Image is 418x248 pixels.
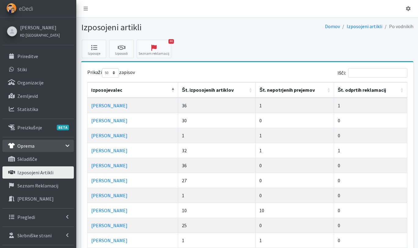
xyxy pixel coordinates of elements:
[17,106,38,112] p: Statistika
[178,233,256,248] td: 1
[2,229,74,242] a: Skrbniške strani
[2,193,74,205] a: [PERSON_NAME]
[334,113,407,128] td: 0
[2,103,74,115] a: Statistika
[2,153,74,165] a: skladišče
[256,143,334,158] td: 1
[2,50,74,62] a: Prireditve
[325,23,340,29] a: Domov
[17,53,38,59] p: Prireditve
[17,183,58,189] p: Seznam reklamacij
[178,173,256,188] td: 27
[91,132,128,139] a: [PERSON_NAME]
[178,128,256,143] td: 1
[256,218,334,233] td: 0
[178,203,256,218] td: 10
[109,40,134,58] a: Izposodi
[2,63,74,76] a: Stiki
[337,68,407,78] label: Išči:
[82,40,106,58] a: Izposoje
[334,233,407,248] td: 0
[91,102,128,109] a: [PERSON_NAME]
[91,117,128,124] a: [PERSON_NAME]
[17,80,44,86] p: Organizacije
[17,156,37,162] p: skladišče
[334,173,407,188] td: 0
[102,68,119,78] select: Prikažizapisov
[334,128,407,143] td: 0
[91,162,128,168] a: [PERSON_NAME]
[91,192,128,198] a: [PERSON_NAME]
[256,158,334,173] td: 0
[256,128,334,143] td: 1
[256,173,334,188] td: 0
[17,66,27,72] p: Stiki
[334,98,407,113] td: 1
[81,22,245,33] h1: Izposojeni artikli
[2,211,74,223] a: Pregledi
[178,98,256,113] td: 36
[91,177,128,183] a: [PERSON_NAME]
[256,98,334,113] td: 1
[256,203,334,218] td: 10
[88,82,178,98] th: Izposojevalec: vključite za padajoči sort
[17,169,53,176] p: Izposojeni artikli
[17,232,52,239] p: Skrbniške strani
[17,124,42,131] p: Preizkušnje
[256,188,334,203] td: 0
[20,24,60,31] a: [PERSON_NAME]
[17,196,54,202] p: [PERSON_NAME]
[256,82,334,98] th: Št. nepotrjenih prejemov: vključite za naraščujoči sort
[178,82,256,98] th: Št. izposojenih artiklov: vključite za naraščujoči sort
[334,143,407,158] td: 1
[334,218,407,233] td: 0
[347,23,382,29] a: Izposojeni artikli
[2,180,74,192] a: Seznam reklamacij
[2,140,74,152] a: Oprema
[348,68,407,78] input: Išči:
[2,166,74,179] a: Izposojeni artikli
[137,40,171,58] a: 44 Seznam reklamacij
[334,203,407,218] td: 0
[178,218,256,233] td: 25
[57,125,69,130] span: BETA
[87,68,135,78] label: Prikaži zapisov
[91,207,128,213] a: [PERSON_NAME]
[256,113,334,128] td: 0
[178,113,256,128] td: 30
[256,233,334,248] td: 1
[2,76,74,89] a: Organizacije
[178,188,256,203] td: 1
[20,33,60,38] small: KD [GEOGRAPHIC_DATA]
[334,158,407,173] td: 0
[2,121,74,134] a: PreizkušnjeBETA
[6,3,16,13] img: eDedi
[91,237,128,243] a: [PERSON_NAME]
[17,93,38,99] p: Zemljevid
[17,214,35,220] p: Pregledi
[334,188,407,203] td: 0
[168,39,174,44] span: 44
[91,147,128,154] a: [PERSON_NAME]
[17,143,34,149] p: Oprema
[178,143,256,158] td: 32
[91,222,128,228] a: [PERSON_NAME]
[2,90,74,102] a: Zemljevid
[382,22,413,31] li: Po vodnikih
[20,31,60,39] a: KD [GEOGRAPHIC_DATA]
[19,4,33,13] span: eDedi
[334,82,407,98] th: Št. odprtih reklamacij: vključite za naraščujoči sort
[178,158,256,173] td: 36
